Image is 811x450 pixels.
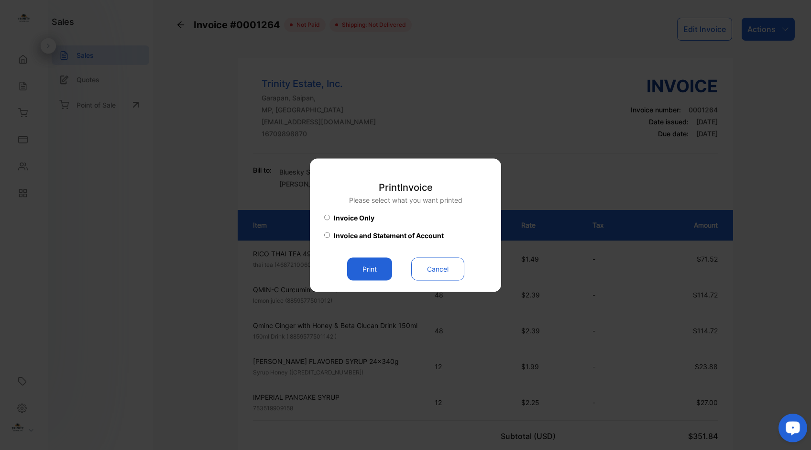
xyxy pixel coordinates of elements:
span: Invoice and Statement of Account [334,230,444,240]
button: Cancel [411,257,464,280]
iframe: LiveChat chat widget [771,410,811,450]
p: Print Invoice [349,180,462,194]
span: Invoice Only [334,212,374,222]
button: Print [347,257,392,280]
p: Please select what you want printed [349,195,462,205]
